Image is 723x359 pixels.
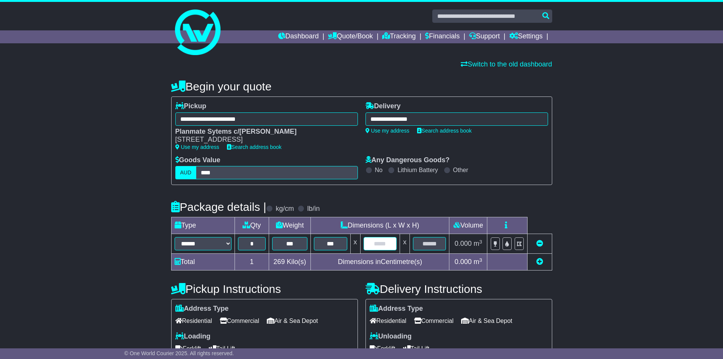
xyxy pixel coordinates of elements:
[175,343,201,354] span: Forklift
[175,128,350,136] div: Planmate Sytems c/[PERSON_NAME]
[220,315,259,327] span: Commercial
[269,217,311,234] td: Weight
[365,283,552,295] h4: Delivery Instructions
[474,240,482,247] span: m
[350,234,360,254] td: x
[455,240,472,247] span: 0.000
[375,166,383,174] label: No
[397,166,438,174] label: Lithium Battery
[175,136,350,144] div: [STREET_ADDRESS]
[175,315,212,327] span: Residential
[311,217,449,234] td: Dimensions (L x W x H)
[479,257,482,263] sup: 3
[370,343,395,354] span: Forklift
[171,283,358,295] h4: Pickup Instructions
[461,315,512,327] span: Air & Sea Depot
[328,30,373,43] a: Quote/Book
[175,156,221,164] label: Goods Value
[370,315,406,327] span: Residential
[453,166,468,174] label: Other
[382,30,416,43] a: Tracking
[414,315,454,327] span: Commercial
[274,258,285,266] span: 269
[461,60,552,68] a: Switch to the old dashboard
[235,217,269,234] td: Qty
[307,205,320,213] label: lb/in
[509,30,543,43] a: Settings
[267,315,318,327] span: Air & Sea Depot
[417,128,472,134] a: Search address book
[171,217,235,234] td: Type
[311,254,449,270] td: Dimensions in Centimetre(s)
[171,254,235,270] td: Total
[449,217,487,234] td: Volume
[400,234,410,254] td: x
[365,156,450,164] label: Any Dangerous Goods?
[455,258,472,266] span: 0.000
[403,343,430,354] span: Tail Lift
[365,102,401,111] label: Delivery
[278,30,319,43] a: Dashboard
[209,343,235,354] span: Tail Lift
[175,102,206,111] label: Pickup
[269,254,311,270] td: Kilo(s)
[124,350,234,356] span: © One World Courier 2025. All rights reserved.
[536,240,543,247] a: Remove this item
[227,144,282,150] a: Search address book
[536,258,543,266] a: Add new item
[479,239,482,245] sup: 3
[474,258,482,266] span: m
[175,305,229,313] label: Address Type
[175,144,219,150] a: Use my address
[425,30,460,43] a: Financials
[370,332,412,341] label: Unloading
[365,128,410,134] a: Use my address
[469,30,500,43] a: Support
[171,201,266,213] h4: Package details |
[370,305,423,313] label: Address Type
[175,332,211,341] label: Loading
[175,166,197,179] label: AUD
[235,254,269,270] td: 1
[276,205,294,213] label: kg/cm
[171,80,552,93] h4: Begin your quote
